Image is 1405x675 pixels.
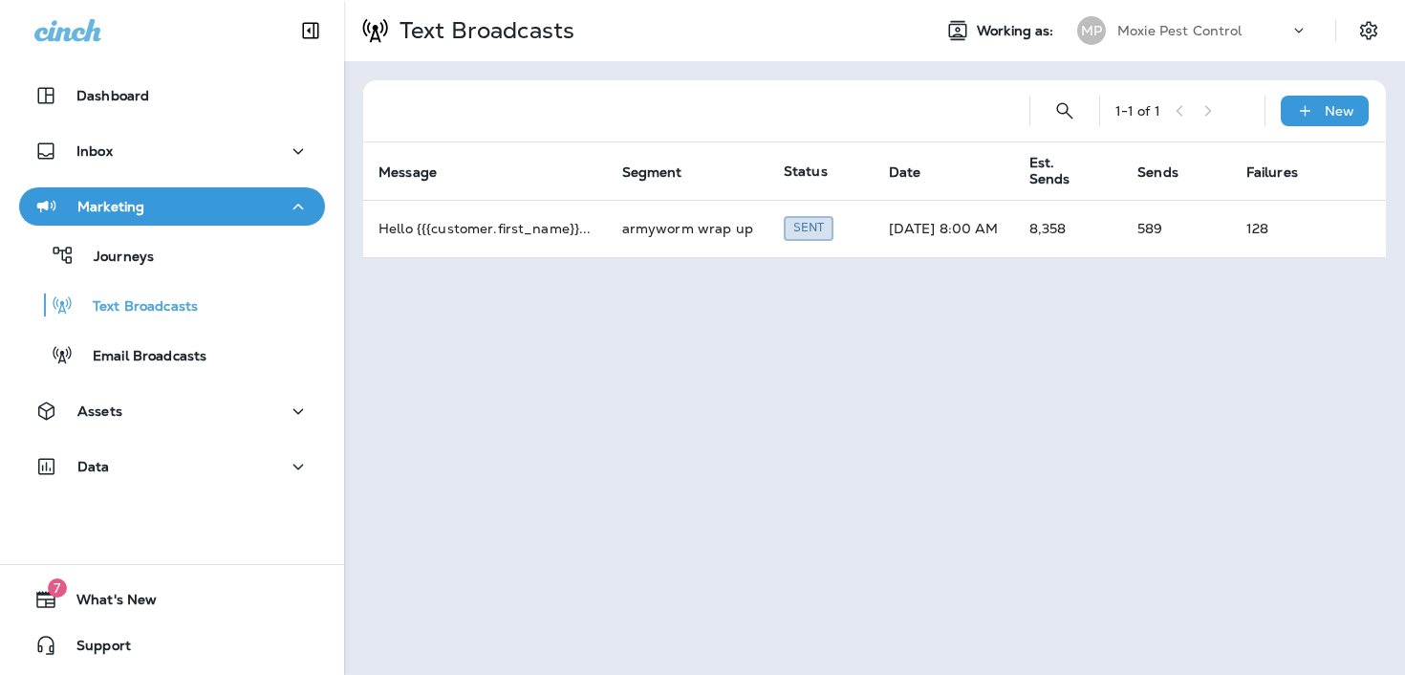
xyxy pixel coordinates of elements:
[977,23,1058,39] span: Working as:
[1137,163,1203,181] span: Sends
[19,447,325,486] button: Data
[75,249,154,267] p: Journeys
[77,459,110,474] p: Data
[1351,13,1386,48] button: Settings
[607,200,768,257] td: armyworm wrap up
[57,638,131,661] span: Support
[622,164,682,181] span: Segment
[77,199,144,214] p: Marketing
[1077,16,1106,45] div: MP
[1029,155,1115,187] span: Est. Sends
[378,164,437,181] span: Message
[74,298,198,316] p: Text Broadcasts
[57,592,157,615] span: What's New
[19,580,325,619] button: 7What's New
[77,403,122,419] p: Assets
[48,578,67,598] span: 7
[1325,103,1354,119] p: New
[1246,163,1323,181] span: Failures
[1115,103,1160,119] div: 1 - 1 of 1
[363,200,607,257] td: Hello {{{customer.first_name}} ...
[19,335,325,375] button: Email Broadcasts
[378,163,462,181] span: Message
[1117,23,1243,38] p: Moxie Pest Control
[76,88,149,103] p: Dashboard
[1122,200,1231,257] td: 589
[19,132,325,170] button: Inbox
[874,200,1014,257] td: [DATE] 8:00 AM
[889,163,946,181] span: Date
[392,16,574,45] p: Text Broadcasts
[784,218,834,235] span: Created by Jason Munk
[1046,92,1084,130] button: Search Text Broadcasts
[1029,155,1091,187] span: Est. Sends
[284,11,337,50] button: Collapse Sidebar
[1137,164,1178,181] span: Sends
[1246,164,1298,181] span: Failures
[784,163,828,180] span: Status
[1014,200,1123,257] td: 8,358
[19,392,325,430] button: Assets
[19,187,325,226] button: Marketing
[19,235,325,275] button: Journeys
[889,164,921,181] span: Date
[1231,200,1345,257] td: 128
[19,626,325,664] button: Support
[622,163,707,181] span: Segment
[19,285,325,325] button: Text Broadcasts
[784,216,834,240] div: Sent
[19,76,325,115] button: Dashboard
[76,143,113,159] p: Inbox
[74,348,206,366] p: Email Broadcasts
